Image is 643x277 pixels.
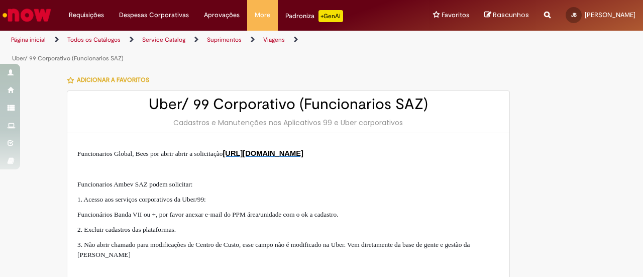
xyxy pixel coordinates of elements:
a: Rascunhos [484,11,529,20]
div: Padroniza [285,10,343,22]
span: More [255,10,270,20]
span: Funcionarios Global, Bees por abrir abrir a solicitação [77,150,305,157]
span: 3. Não abrir chamado para modificações de Centro de Custo, esse campo não é modificado na Uber. V... [77,241,470,258]
button: Adicionar a Favoritos [67,69,155,90]
a: Página inicial [11,36,46,44]
ul: Trilhas de página [8,31,421,68]
img: ServiceNow [1,5,53,25]
a: Uber/ 99 Corporativo (Funcionarios SAZ) [12,54,124,62]
h2: Uber/ 99 Corporativo (Funcionarios SAZ) [77,96,499,113]
a: Suprimentos [207,36,242,44]
span: 2. Excluir cadastros das plataformas. [77,226,176,233]
span: [PERSON_NAME] [585,11,635,19]
p: +GenAi [318,10,343,22]
span: Rascunhos [493,10,529,20]
span: JB [571,12,577,18]
span: Funcionários Banda VII ou +, por favor anexar e-mail do PPM área/unidade com o ok a cadastro. [77,211,339,218]
a: Todos os Catálogos [67,36,121,44]
span: Aprovações [204,10,240,20]
span: 1. Acesso aos serviços corporativos da Uber/99: [77,196,206,203]
span: Favoritos [442,10,469,20]
span: Despesas Corporativas [119,10,189,20]
span: Requisições [69,10,104,20]
span: Adicionar a Favoritos [77,76,149,84]
div: Cadastros e Manutenções nos Aplicativos 99 e Uber corporativos [77,118,499,128]
span: Funcionarios Ambev SAZ podem solicitar: [77,180,193,188]
a: Service Catalog [142,36,185,44]
a: [URL][DOMAIN_NAME] [223,149,303,157]
a: Viagens [263,36,285,44]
